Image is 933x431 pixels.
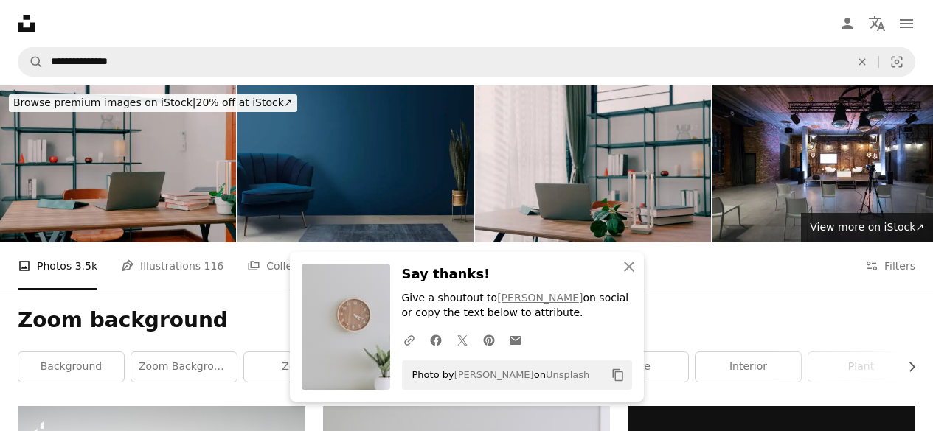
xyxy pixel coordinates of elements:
[801,213,933,242] a: View more on iStock↗
[606,362,631,388] button: Copy to clipboard
[475,85,711,242] img: Table with Laptop and Studying Supplies, Ready for Upcoming Online Class.
[502,325,529,354] a: Share over email
[18,15,35,32] a: Home — Unsplash
[497,292,583,304] a: [PERSON_NAME]
[18,47,915,77] form: Find visuals sitewide
[18,48,44,76] button: Search Unsplash
[808,352,914,382] a: plant
[237,85,474,242] img: Retro living room interior design
[833,9,862,38] a: Log in / Sign up
[476,325,502,354] a: Share on Pinterest
[865,242,915,290] button: Filters
[454,369,534,380] a: [PERSON_NAME]
[898,352,915,382] button: scroll list to the right
[696,352,801,382] a: interior
[423,325,449,354] a: Share on Facebook
[402,264,632,285] h3: Say thanks!
[546,369,589,380] a: Unsplash
[879,48,915,76] button: Visual search
[121,242,223,290] a: Illustrations 116
[405,363,590,387] span: Photo by on
[810,221,924,233] span: View more on iStock ↗
[131,352,237,382] a: zoom background office
[449,325,476,354] a: Share on Twitter
[247,242,351,290] a: Collections 1.3M
[13,97,195,108] span: Browse premium images on iStock |
[9,94,297,112] div: 20% off at iStock ↗
[846,48,878,76] button: Clear
[18,352,124,382] a: background
[892,9,921,38] button: Menu
[862,9,892,38] button: Language
[402,291,632,320] p: Give a shoutout to on social or copy the text below to attribute.
[18,307,915,334] h1: Zoom background
[244,352,350,382] a: zoom
[375,242,434,290] a: Users 1
[204,258,224,274] span: 116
